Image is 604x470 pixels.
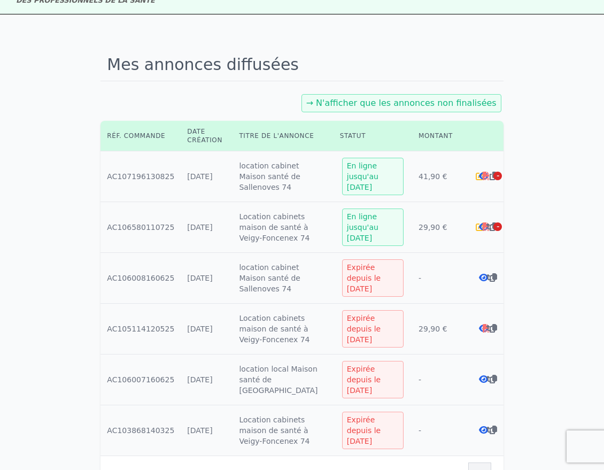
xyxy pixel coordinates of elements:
td: 29,90 € [412,202,469,253]
i: Arrêter la diffusion de l'annonce [493,172,502,180]
i: Renouveler la commande [486,273,496,282]
div: En ligne jusqu'au [DATE] [342,209,404,246]
div: Expirée depuis le [DATE] [342,361,404,398]
i: Dupliquer l'annonce [490,273,497,282]
td: [DATE] [181,202,233,253]
td: 29,90 € [412,304,469,355]
i: Voir l'annonce [479,426,489,434]
td: 41,90 € [412,151,469,202]
i: Renouveler la commande [486,426,496,434]
td: AC107196130825 [100,151,181,202]
td: location local Maison santé de [GEOGRAPHIC_DATA] [233,355,333,405]
td: - [412,405,469,456]
i: Renouveler la commande [486,375,496,383]
td: [DATE] [181,355,233,405]
i: Voir l'annonce [479,273,489,282]
th: Titre de l'annonce [233,121,333,151]
td: AC105114120525 [100,304,181,355]
i: Dupliquer l'annonce [490,172,497,180]
th: Réf. commande [100,121,181,151]
div: Expirée depuis le [DATE] [342,412,404,449]
div: Expirée depuis le [DATE] [342,259,404,297]
i: Télécharger la facture [483,172,491,180]
i: Voir l'annonce [479,324,489,333]
td: [DATE] [181,405,233,456]
i: Dupliquer l'annonce [490,222,497,231]
th: Statut [334,121,412,151]
th: Date création [181,121,233,151]
td: AC103868140325 [100,405,181,456]
td: AC106008160625 [100,253,181,304]
div: Expirée depuis le [DATE] [342,310,404,348]
i: Dupliquer l'annonce [490,375,497,383]
h1: Mes annonces diffusées [100,49,503,81]
i: Voir l'annonce [479,222,489,231]
i: Télécharger la facture [483,324,491,333]
i: Dupliquer l'annonce [490,426,497,434]
td: Location cabinets maison de santé à Veigy-Foncenex 74 [233,304,333,355]
td: [DATE] [181,304,233,355]
td: Location cabinets maison de santé à Veigy-Foncenex 74 [233,202,333,253]
i: Editer l'annonce [476,172,484,180]
i: Télécharger la facture [483,222,491,231]
td: AC106007160625 [100,355,181,405]
th: Montant [412,121,469,151]
a: → N'afficher que les annonces non finalisées [306,98,497,108]
td: location cabinet Maison santé de Sallenoves 74 [233,253,333,304]
i: Renouveler la commande [486,222,496,231]
i: Dupliquer l'annonce [490,324,497,333]
div: En ligne jusqu'au [DATE] [342,158,404,195]
td: [DATE] [181,253,233,304]
td: - [412,355,469,405]
td: - [412,253,469,304]
i: Arrêter la diffusion de l'annonce [493,222,502,231]
td: [DATE] [181,151,233,202]
i: Renouveler la commande [486,324,496,333]
td: location cabinet Maison santé de Sallenoves 74 [233,151,333,202]
td: AC106580110725 [100,202,181,253]
i: Editer l'annonce [476,222,484,231]
td: Location cabinets maison de santé à Veigy-Foncenex 74 [233,405,333,456]
i: Voir l'annonce [479,375,489,383]
i: Voir l'annonce [479,172,489,180]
